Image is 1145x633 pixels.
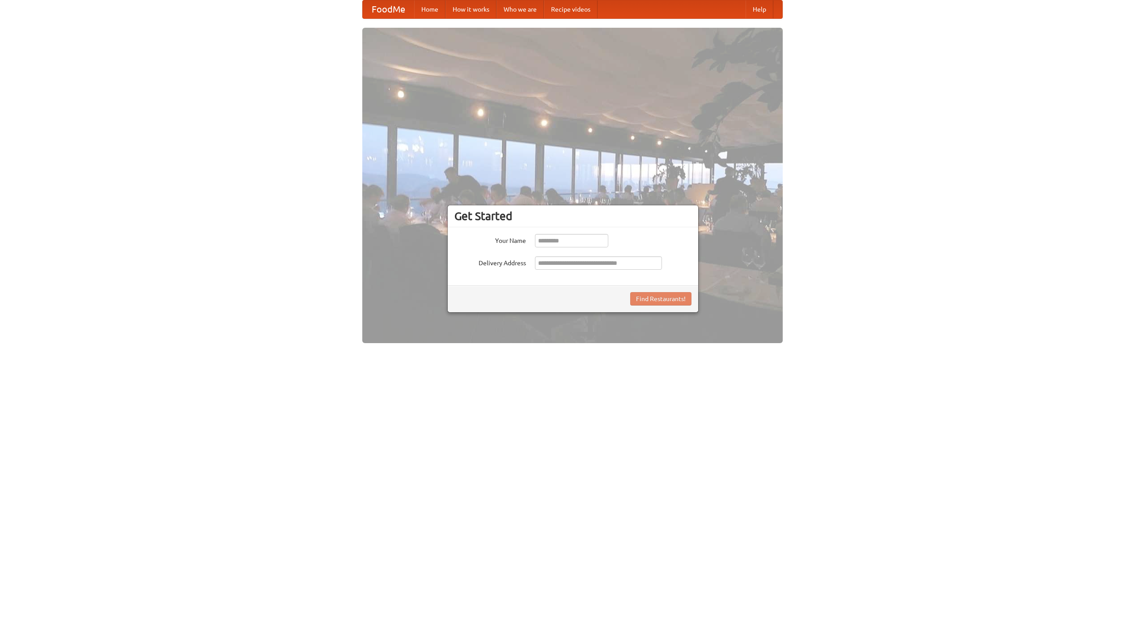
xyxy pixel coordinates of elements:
a: Home [414,0,445,18]
a: How it works [445,0,496,18]
a: Help [746,0,773,18]
a: FoodMe [363,0,414,18]
a: Who we are [496,0,544,18]
label: Delivery Address [454,256,526,268]
label: Your Name [454,234,526,245]
h3: Get Started [454,209,691,223]
a: Recipe videos [544,0,598,18]
button: Find Restaurants! [630,292,691,306]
